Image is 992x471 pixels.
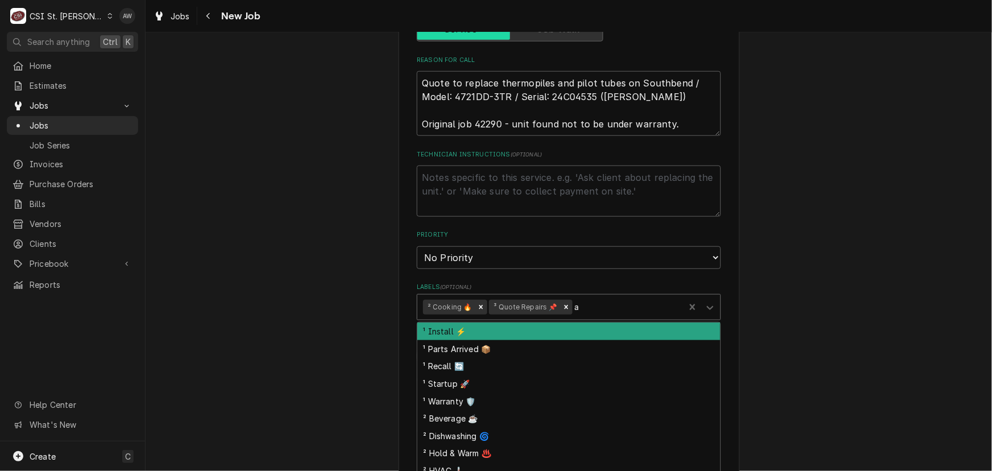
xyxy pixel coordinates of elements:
label: Reason For Call [417,56,721,65]
div: AW [119,8,135,24]
a: Estimates [7,76,138,95]
a: Go to Pricebook [7,254,138,273]
div: Priority [417,230,721,268]
div: ³ Quote Repairs 📌 [489,300,560,315]
span: Ctrl [103,36,118,48]
span: Job Series [30,139,132,151]
div: ² Beverage ☕️ [417,410,720,427]
div: Alexandria Wilp's Avatar [119,8,135,24]
div: ¹ Startup 🚀 [417,375,720,392]
span: ( optional ) [440,284,472,290]
span: Home [30,60,132,72]
span: Bills [30,198,132,210]
span: Help Center [30,399,131,411]
div: Remove ² Cooking 🔥 [475,300,487,315]
label: Priority [417,230,721,239]
span: Estimates [30,80,132,92]
div: Technician Instructions [417,150,721,217]
span: Jobs [30,119,132,131]
span: C [125,451,131,462]
span: Create [30,452,56,461]
span: Jobs [30,100,115,111]
span: Vendors [30,218,132,230]
a: Vendors [7,214,138,233]
span: Purchase Orders [30,178,132,190]
label: Technician Instructions [417,150,721,159]
span: Clients [30,238,132,250]
a: Jobs [7,116,138,135]
a: Go to Help Center [7,395,138,414]
div: C [10,8,26,24]
a: Clients [7,234,138,253]
div: ² Hold & Warm ♨️ [417,445,720,462]
a: Invoices [7,155,138,173]
div: ¹ Parts Arrived 📦 [417,340,720,358]
span: Invoices [30,158,132,170]
span: What's New [30,419,131,431]
div: CSI St. Louis's Avatar [10,8,26,24]
div: Labels [417,283,721,320]
div: ² Dishwashing 🌀 [417,427,720,445]
a: Go to What's New [7,415,138,434]
div: Reason For Call [417,56,721,136]
a: Reports [7,275,138,294]
div: ¹ Warranty 🛡️ [417,392,720,410]
a: Bills [7,195,138,213]
div: ¹ Install ⚡️ [417,323,720,340]
a: Jobs [149,7,194,26]
a: Home [7,56,138,75]
div: ¹ Recall 🔄 [417,358,720,375]
span: New Job [218,9,261,24]
button: Navigate back [200,7,218,25]
span: ( optional ) [510,151,542,158]
textarea: Quote to replace thermopiles and pilot tubes on Southbend / Model: 4721DD-3TR / Serial: 24C04535 ... [417,71,721,136]
span: Search anything [27,36,90,48]
label: Labels [417,283,721,292]
div: Remove ³ Quote Repairs 📌 [560,300,572,315]
button: Search anythingCtrlK [7,32,138,52]
a: Job Series [7,136,138,155]
span: Pricebook [30,258,115,270]
div: ² Cooking 🔥 [423,300,475,315]
span: Reports [30,279,132,291]
span: Jobs [171,10,190,22]
span: K [126,36,131,48]
a: Purchase Orders [7,175,138,193]
div: CSI St. [PERSON_NAME] [30,10,103,22]
a: Go to Jobs [7,96,138,115]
